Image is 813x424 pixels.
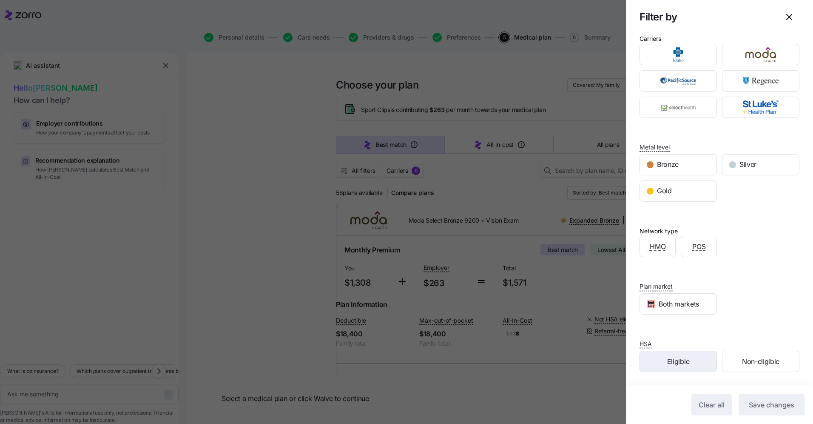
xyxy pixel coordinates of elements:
[647,99,710,116] img: SelectHealth
[640,340,652,348] span: HSA
[742,356,779,367] span: Non-eligible
[749,400,794,410] span: Save changes
[640,10,772,23] h1: Filter by
[699,400,725,410] span: Clear all
[640,34,661,43] div: Carriers
[657,186,672,196] span: Gold
[647,46,710,63] img: BlueCross of Idaho
[739,394,804,415] button: Save changes
[730,99,792,116] img: St. Luke's Health Plan
[692,241,706,252] span: POS
[640,282,673,291] span: Plan market
[640,143,670,152] span: Metal level
[691,394,732,415] button: Clear all
[657,159,679,170] span: Bronze
[739,159,756,170] span: Silver
[650,241,666,252] span: HMO
[667,356,689,367] span: Eligible
[659,299,699,309] span: Both markets
[647,72,710,89] img: PacificSource Health Plans
[730,72,792,89] img: Regence BlueShield of Idaho
[730,46,792,63] img: Moda Health
[640,226,678,236] div: Network type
